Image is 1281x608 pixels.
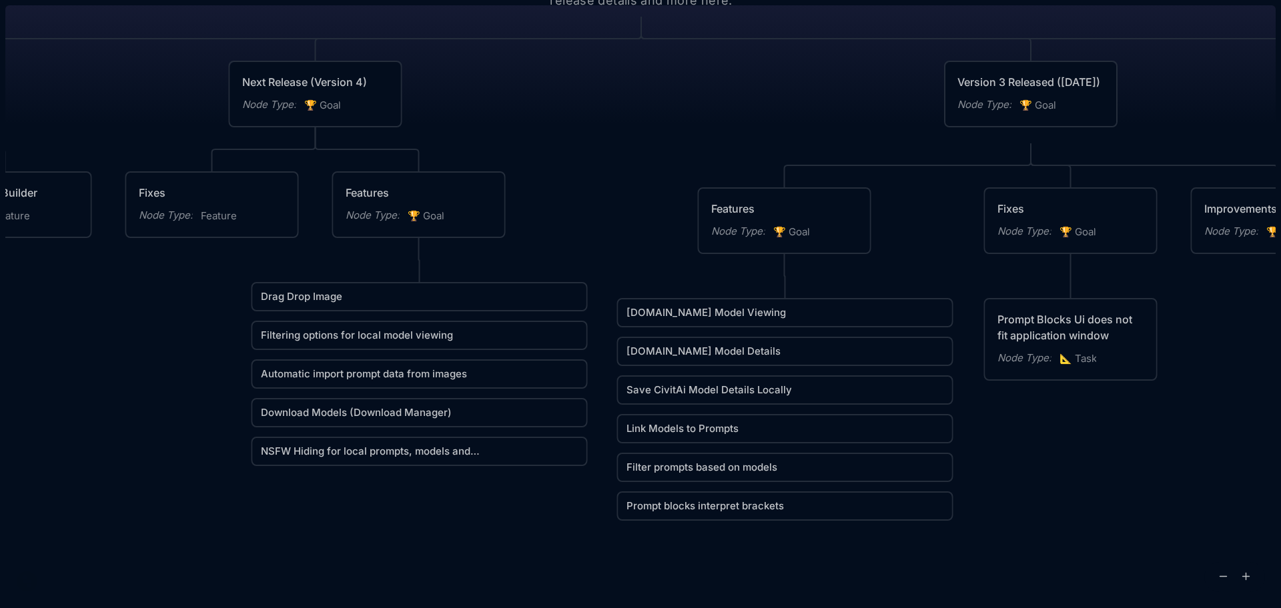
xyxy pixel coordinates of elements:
div: Next Release (Version 4) [242,74,389,90]
div: Prompt blocks interpret brackets [616,491,954,521]
span: Feature [201,208,237,224]
div: [DOMAIN_NAME] Model Viewing [616,297,954,328]
div: Filter prompts based on models [616,452,954,483]
span: Goal [1019,97,1056,113]
div: Prompt Blocks Ui does not fit application windowNode Type:📐Task [983,297,1158,381]
div: Fixes [997,201,1144,217]
span: Filter prompts based on models [626,459,777,475]
div: Node Type : [346,207,400,223]
span: Link Models to Prompts [626,421,739,437]
span: Goal [773,224,810,240]
span: Download Models (Download Manager) [261,405,452,421]
div: Node Type : [997,223,1051,239]
a: NSFW Hiding for local prompts, models and images [261,443,581,459]
a: Save CivitAi Model Details Locally [626,382,947,398]
span: Goal [408,208,444,224]
i: 🏆 [304,99,320,111]
i: 🏆 [1059,225,1075,238]
div: Filtering options for local model viewing [251,320,588,351]
img: svg%3e [16,571,37,592]
a: Prompt blocks interpret brackets [626,498,947,514]
div: NSFW Hiding for local prompts, models and images [251,436,588,467]
span: Automatic import prompt data from images [261,366,467,382]
span: Goal [304,97,341,113]
div: Download Models (Download Manager) [251,397,588,428]
div: Version 3 Released ([DATE])Node Type:🏆Goal [943,60,1118,128]
i: 🏆 [773,225,789,238]
span: Filtering options for local model viewing [261,327,453,343]
div: FixesNode Type:Feature [125,171,300,239]
div: Node Type : [711,223,765,239]
span: Save CivitAi Model Details Locally [626,382,792,398]
div: Version 3 Released ([DATE]) [957,74,1104,90]
div: [DOMAIN_NAME] Model Details [616,336,954,367]
div: Prompt Blocks Ui does not fit application window [997,311,1144,343]
a: [DOMAIN_NAME] Model Details [626,343,947,359]
a: Filtering options for local model viewing [261,327,581,343]
a: Drag Drop Image [261,289,581,305]
span: NSFW Hiding for local prompts, models and images [261,443,481,459]
div: Save CivitAi Model Details Locally [616,375,954,405]
a: Download Models (Download Manager) [261,405,581,421]
a: Filter prompts based on models [626,459,947,475]
div: Node Type : [957,97,1011,113]
div: Node Type : [139,207,193,223]
a: Link Models to Prompts [626,421,947,437]
span: Drag Drop Image [261,289,342,305]
div: Link Models to Prompts [616,413,954,444]
div: Fixes [139,185,286,201]
div: Node Type : [997,350,1051,366]
span: Task [1059,351,1097,367]
div: Node Type : [1204,223,1258,239]
a: [DOMAIN_NAME] Model Viewing [626,305,947,321]
i: 🏆 [408,209,423,222]
div: Features [711,201,858,217]
div: Automatic import prompt data from images [251,359,588,389]
div: Node Type : [242,97,296,113]
i: 🏆 [1019,99,1035,111]
div: Drag Drop Image [251,281,588,312]
i: 📐 [1059,352,1075,365]
span: Prompt blocks interpret brackets [626,498,784,514]
div: FeaturesNode Type:🏆Goal [697,187,872,255]
div: FeaturesNode Type:🏆Goal [332,171,506,239]
span: [DOMAIN_NAME] Model Viewing [626,305,786,321]
span: Goal [1059,224,1096,240]
a: Automatic import prompt data from images [261,366,581,382]
div: Features [346,185,492,201]
div: FixesNode Type:🏆Goal [983,187,1158,255]
span: [DOMAIN_NAME] Model Details [626,343,781,359]
div: Next Release (Version 4)Node Type:🏆Goal [228,60,403,128]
